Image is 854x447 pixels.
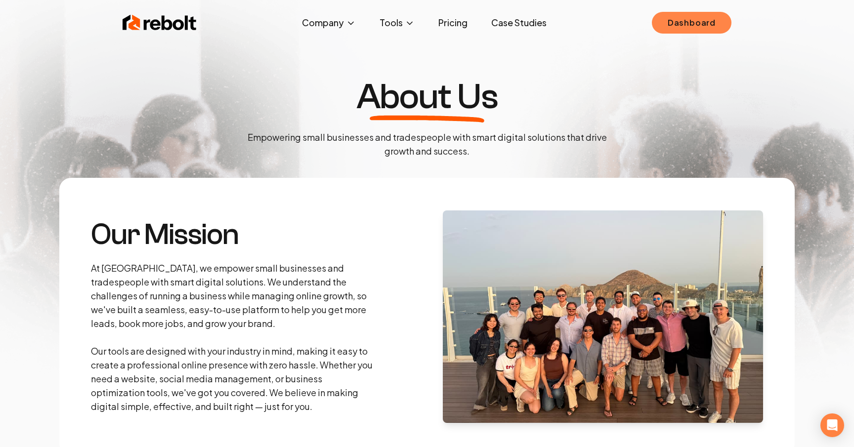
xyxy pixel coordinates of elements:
[294,13,364,33] button: Company
[123,13,197,33] img: Rebolt Logo
[820,413,844,437] div: Open Intercom Messenger
[239,130,615,158] p: Empowering small businesses and tradespeople with smart digital solutions that drive growth and s...
[91,220,376,249] h3: Our Mission
[356,79,498,115] h1: About Us
[483,13,555,33] a: Case Studies
[652,12,731,34] a: Dashboard
[91,261,376,413] p: At [GEOGRAPHIC_DATA], we empower small businesses and tradespeople with smart digital solutions. ...
[443,210,763,423] img: About
[430,13,475,33] a: Pricing
[372,13,423,33] button: Tools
